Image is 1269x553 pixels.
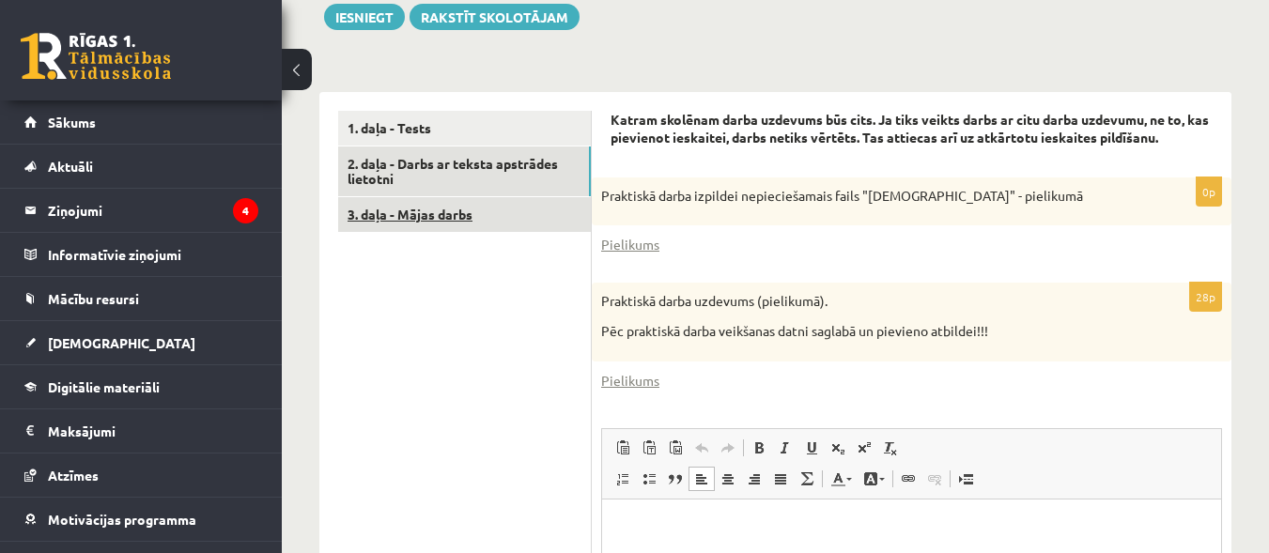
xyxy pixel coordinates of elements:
a: 2. daļa - Darbs ar teksta apstrādes lietotni [338,146,591,197]
a: Pielikums [601,235,659,254]
a: Treknraksts (vadīšanas taustiņš+B) [746,436,772,460]
a: Bloka citāts [662,467,689,491]
a: Apakšraksts [825,436,851,460]
a: Izlīdzināt pa kreisi [689,467,715,491]
a: Math [794,467,820,491]
a: Saite (vadīšanas taustiņš+K) [895,467,921,491]
a: Ievietot kā vienkāršu tekstu (vadīšanas taustiņš+pārslēgšanas taustiņš+V) [636,436,662,460]
a: 3. daļa - Mājas darbs [338,197,591,232]
a: Atsaistīt [921,467,948,491]
a: Maksājumi [24,409,258,453]
span: Motivācijas programma [48,511,196,528]
a: Pasvītrojums (vadīšanas taustiņš+U) [798,436,825,460]
a: Augšraksts [851,436,877,460]
a: Izlīdzināt pa labi [741,467,767,491]
span: Aktuāli [48,158,93,175]
a: Ievietot no Worda [662,436,689,460]
a: Pielikums [601,371,659,391]
a: Rīgas 1. Tālmācības vidusskola [21,33,171,80]
a: Slīpraksts (vadīšanas taustiņš+I) [772,436,798,460]
span: Digitālie materiāli [48,378,160,395]
a: Mācību resursi [24,277,258,320]
p: 28p [1189,282,1222,312]
a: Ielīmēt (vadīšanas taustiņš+V) [610,436,636,460]
span: Atzīmes [48,467,99,484]
button: Iesniegt [324,4,405,30]
a: Ievietot lapas pārtraukumu drukai [952,467,979,491]
p: Praktiskā darba uzdevums (pielikumā). [601,292,1128,311]
a: Centrēti [715,467,741,491]
a: 1. daļa - Tests [338,111,591,146]
a: Atkārtot (vadīšanas taustiņš+Y) [715,436,741,460]
i: 4 [233,198,258,223]
a: Ievietot/noņemt numurētu sarakstu [610,467,636,491]
legend: Informatīvie ziņojumi [48,233,258,276]
span: Mācību resursi [48,290,139,307]
a: Noņemt stilus [877,436,904,460]
a: Rakstīt skolotājam [410,4,580,30]
a: Informatīvie ziņojumi [24,233,258,276]
legend: Ziņojumi [48,189,258,232]
body: Bagātinātā teksta redaktors, wiswyg-editor-user-answer-47024911999780 [19,19,600,38]
a: Ievietot/noņemt sarakstu ar aizzīmēm [636,467,662,491]
a: [DEMOGRAPHIC_DATA] [24,321,258,364]
span: Sākums [48,114,96,131]
strong: Katram skolēnam darba uzdevums būs cits. Ja tiks veikts darbs ar citu darba uzdevumu, ne to, kas ... [611,111,1209,146]
a: Ziņojumi4 [24,189,258,232]
a: Atcelt (vadīšanas taustiņš+Z) [689,436,715,460]
a: Motivācijas programma [24,498,258,541]
p: Praktiskā darba izpildei nepieciešamais fails "[DEMOGRAPHIC_DATA]" - pielikumā [601,187,1128,206]
a: Fona krāsa [858,467,890,491]
a: Atzīmes [24,453,258,497]
a: Izlīdzināt malas [767,467,794,491]
a: Digitālie materiāli [24,365,258,408]
p: 0p [1196,177,1222,207]
a: Sākums [24,100,258,144]
span: [DEMOGRAPHIC_DATA] [48,334,195,351]
a: Aktuāli [24,145,258,188]
legend: Maksājumi [48,409,258,453]
a: Teksta krāsa [825,467,858,491]
p: Pēc praktiskā darba veikšanas datni saglabā un pievieno atbildei!!! [601,322,1128,341]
